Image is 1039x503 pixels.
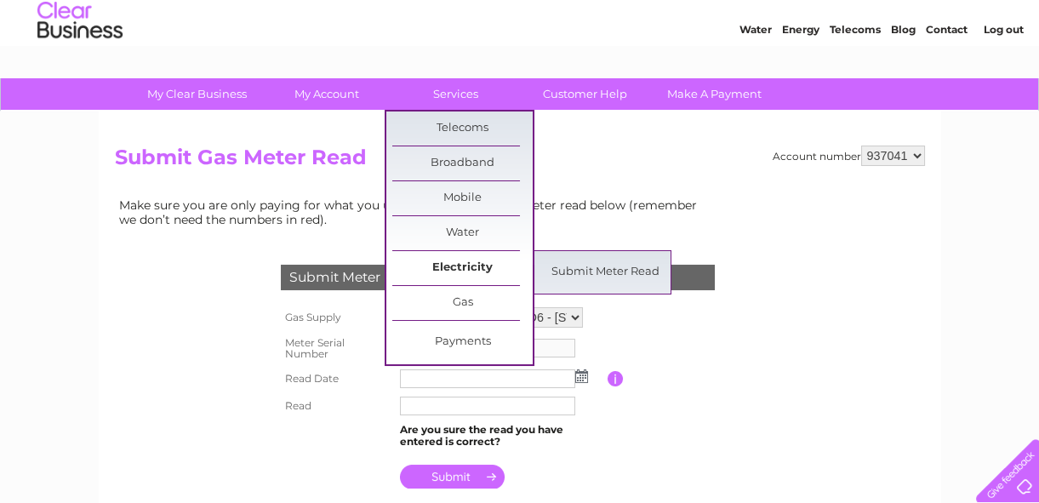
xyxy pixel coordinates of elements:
a: My Clear Business [127,78,267,110]
th: Meter Serial Number [277,332,396,366]
th: Read Date [277,365,396,392]
div: Submit Meter Read [281,265,715,290]
td: Make sure you are only paying for what you use. Simply enter your meter read below (remember we d... [115,194,711,230]
a: Energy [782,72,819,85]
a: Services [385,78,526,110]
td: Are you sure the read you have entered is correct? [396,420,608,452]
input: Submit [400,465,505,489]
div: Account number [773,146,925,166]
img: logo.png [37,44,123,96]
th: Read [277,392,396,420]
a: Mobile [392,181,533,215]
a: Telecoms [392,111,533,146]
a: Customer Help [515,78,655,110]
a: Water [392,216,533,250]
h2: Submit Gas Meter Read [115,146,925,178]
a: Submit Meter Read [535,255,676,289]
a: Water [739,72,772,85]
a: Broadband [392,146,533,180]
a: Blog [891,72,916,85]
a: Make A Payment [644,78,785,110]
div: Clear Business is a trading name of Verastar Limited (registered in [GEOGRAPHIC_DATA] No. 3667643... [118,9,922,83]
a: Log out [983,72,1023,85]
a: Electricity [392,251,533,285]
a: My Account [256,78,397,110]
input: Information [608,371,624,386]
a: 0333 014 3131 [718,9,836,30]
th: Gas Supply [277,303,396,332]
a: Contact [926,72,968,85]
a: Payments [392,325,533,359]
img: ... [575,369,588,383]
a: Telecoms [830,72,881,85]
a: Gas [392,286,533,320]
